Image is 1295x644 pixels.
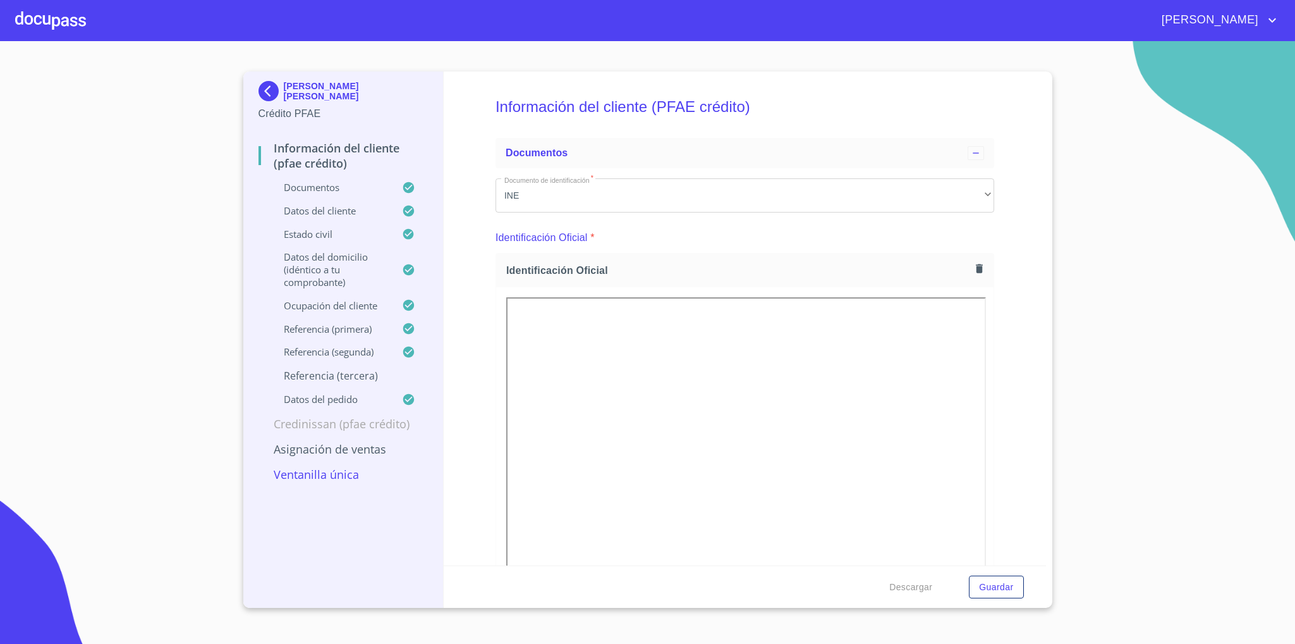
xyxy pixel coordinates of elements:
div: [PERSON_NAME] [PERSON_NAME] [258,81,429,106]
p: Datos del cliente [258,204,403,217]
button: Descargar [884,576,937,599]
p: Referencia (segunda) [258,345,403,358]
p: Ventanilla única [258,467,429,482]
div: INE [496,178,994,213]
p: [PERSON_NAME] [PERSON_NAME] [284,81,429,101]
p: Datos del domicilio (idéntico a tu comprobante) [258,251,403,288]
iframe: Identificación Oficial [506,297,986,638]
span: [PERSON_NAME] [1152,10,1265,30]
span: Identificación Oficial [506,264,971,277]
p: Crédito PFAE [258,106,429,121]
img: Docupass spot blue [258,81,284,101]
h5: Información del cliente (PFAE crédito) [496,81,994,133]
p: Referencia (tercera) [258,369,429,383]
p: Información del cliente (PFAE crédito) [258,140,429,171]
span: Descargar [889,579,932,595]
button: account of current user [1152,10,1280,30]
span: Guardar [979,579,1013,595]
p: Identificación Oficial [496,230,588,245]
div: Documentos [496,138,994,168]
button: Guardar [969,576,1023,599]
p: Datos del pedido [258,393,403,406]
p: Referencia (primera) [258,323,403,335]
p: Asignación de Ventas [258,442,429,457]
span: Documentos [506,147,568,158]
p: Credinissan (PFAE crédito) [258,416,429,431]
p: Estado Civil [258,228,403,240]
p: Documentos [258,181,403,194]
p: Ocupación del Cliente [258,299,403,312]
